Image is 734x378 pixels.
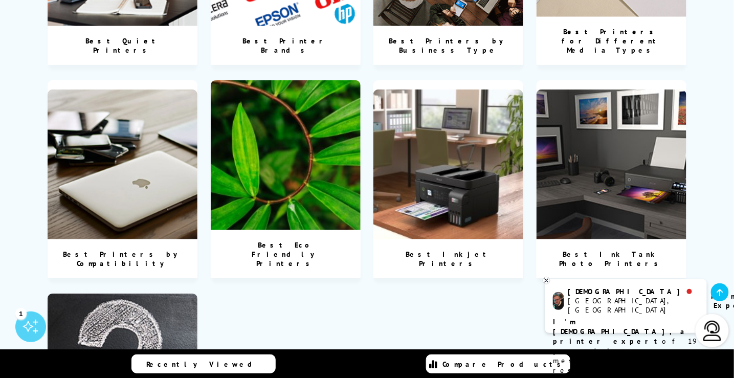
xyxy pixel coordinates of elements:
div: Best Ink Tank Photo Printers [537,239,686,278]
div: Best Eco Friendly Printers [211,230,361,278]
span: Compare Products [443,360,567,369]
a: Best Eco Friendly Printers [211,80,361,278]
div: [GEOGRAPHIC_DATA], [GEOGRAPHIC_DATA] [568,296,699,315]
p: of 19 years! Leave me a message and I'll respond ASAP [553,317,699,375]
div: Best Printers by Compatibility [48,239,197,278]
span: Recently Viewed [147,360,263,369]
img: Best Ink Tank Photo Printers [537,90,686,239]
img: user-headset-light.svg [702,321,723,341]
a: Best Printers by Compatibility [48,80,197,278]
a: Recently Viewed [131,354,276,373]
div: Best Inkjet Printers [373,239,523,278]
div: 1 [15,308,27,319]
a: Best Ink Tank Photo Printers [537,80,686,278]
a: Best Inkjet Printers [373,80,523,278]
div: Best Printers for Different Media Types [537,17,686,65]
div: Best Printer Brands [211,26,361,65]
img: Best Inkjet Printers [373,90,523,239]
img: chris-livechat.png [553,292,564,310]
b: I'm [DEMOGRAPHIC_DATA], a printer expert [553,317,688,346]
img: Best Eco Friendly Printers [211,80,361,230]
img: Best Printers by Compatibility [48,90,197,239]
div: [DEMOGRAPHIC_DATA] [568,287,699,296]
div: Best Quiet Printers [48,26,197,65]
a: Compare Products [426,354,570,373]
div: Best Printers by Business Type [373,26,523,65]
